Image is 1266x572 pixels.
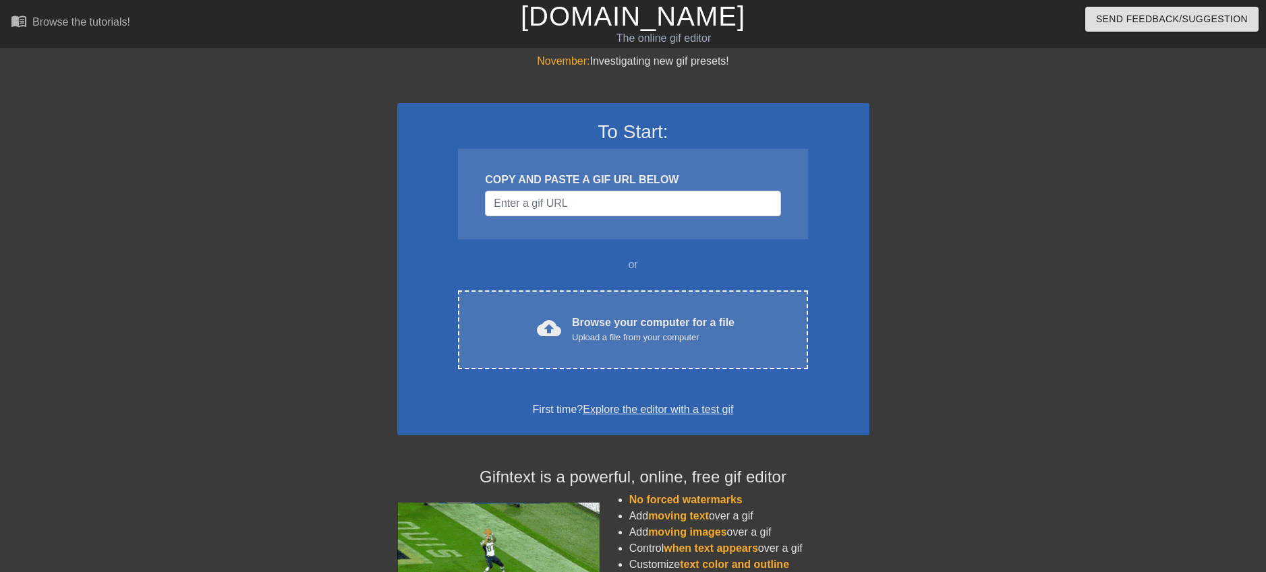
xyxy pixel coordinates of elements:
[648,526,726,538] span: moving images
[648,510,709,521] span: moving text
[664,542,758,554] span: when text appears
[680,559,789,570] span: text color and outline
[32,16,130,28] div: Browse the tutorials!
[397,53,869,69] div: Investigating new gif presets!
[11,13,130,34] a: Browse the tutorials!
[521,1,745,31] a: [DOMAIN_NAME]
[537,55,589,67] span: November:
[485,191,780,216] input: Username
[485,172,780,188] div: COPY AND PASTE A GIF URL BELOW
[415,121,852,144] h3: To Start:
[397,468,869,487] h4: Gifntext is a powerful, online, free gif editor
[432,257,834,273] div: or
[415,402,852,418] div: First time?
[629,524,869,540] li: Add over a gif
[572,315,735,344] div: Browse your computer for a file
[629,540,869,557] li: Control over a gif
[629,494,743,505] span: No forced watermarks
[429,30,899,46] div: The online gif editor
[1085,7,1259,32] button: Send Feedback/Suggestion
[11,13,27,29] span: menu_book
[629,508,869,524] li: Add over a gif
[583,404,733,415] a: Explore the editor with a test gif
[1096,11,1248,28] span: Send Feedback/Suggestion
[537,316,561,340] span: cloud_upload
[572,331,735,344] div: Upload a file from your computer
